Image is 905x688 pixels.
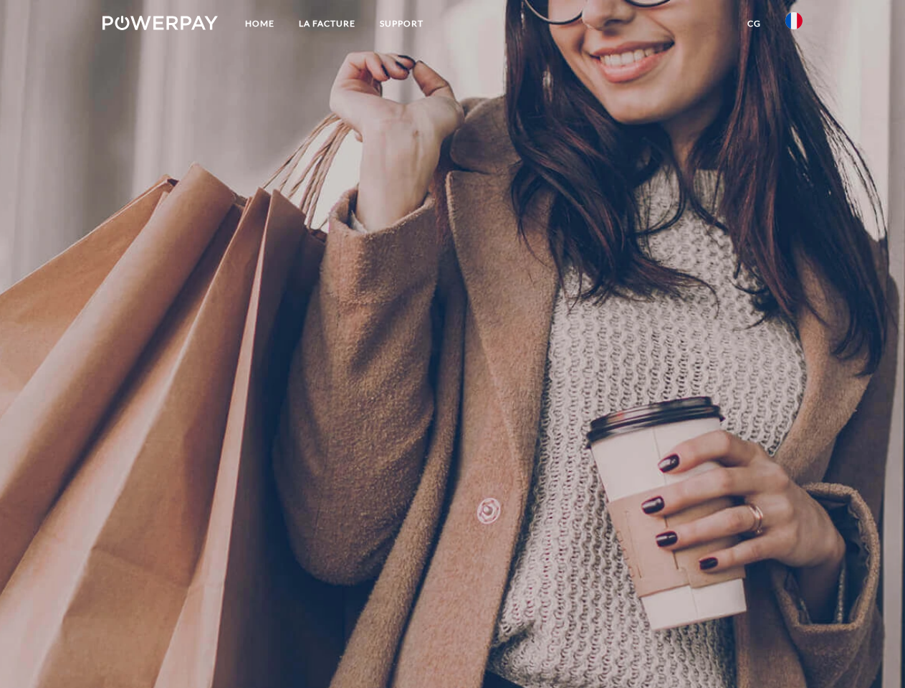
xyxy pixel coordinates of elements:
[233,11,287,37] a: Home
[785,12,803,29] img: fr
[368,11,436,37] a: Support
[102,16,218,30] img: logo-powerpay-white.svg
[735,11,773,37] a: CG
[287,11,368,37] a: LA FACTURE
